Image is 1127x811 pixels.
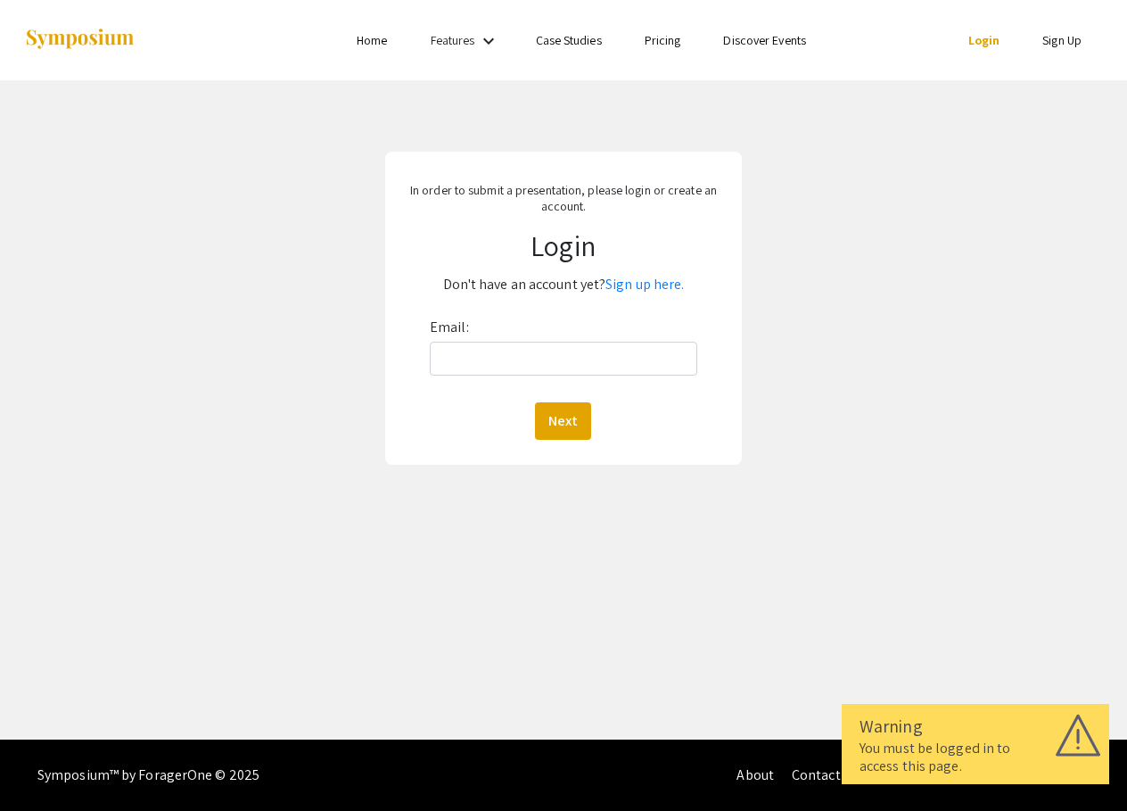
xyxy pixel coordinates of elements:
img: Symposium by ForagerOne [24,28,136,52]
mat-icon: Expand Features list [478,30,499,52]
a: Login [968,32,1000,48]
a: Contact Us [792,765,859,784]
p: In order to submit a presentation, please login or create an account. [397,182,731,214]
a: Case Studies [536,32,602,48]
div: You must be logged in to access this page. [860,740,1091,775]
a: Features [431,32,475,48]
div: Warning [860,713,1091,740]
button: Next [535,402,591,440]
a: Sign up here. [605,275,684,294]
h1: Login [397,228,731,262]
a: About [736,765,774,784]
a: Sign Up [1042,32,1082,48]
div: Symposium™ by ForagerOne © 2025 [37,740,259,811]
p: Don't have an account yet? [397,270,731,299]
a: Discover Events [723,32,806,48]
a: Pricing [645,32,681,48]
a: Home [357,32,387,48]
label: Email: [430,313,469,342]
